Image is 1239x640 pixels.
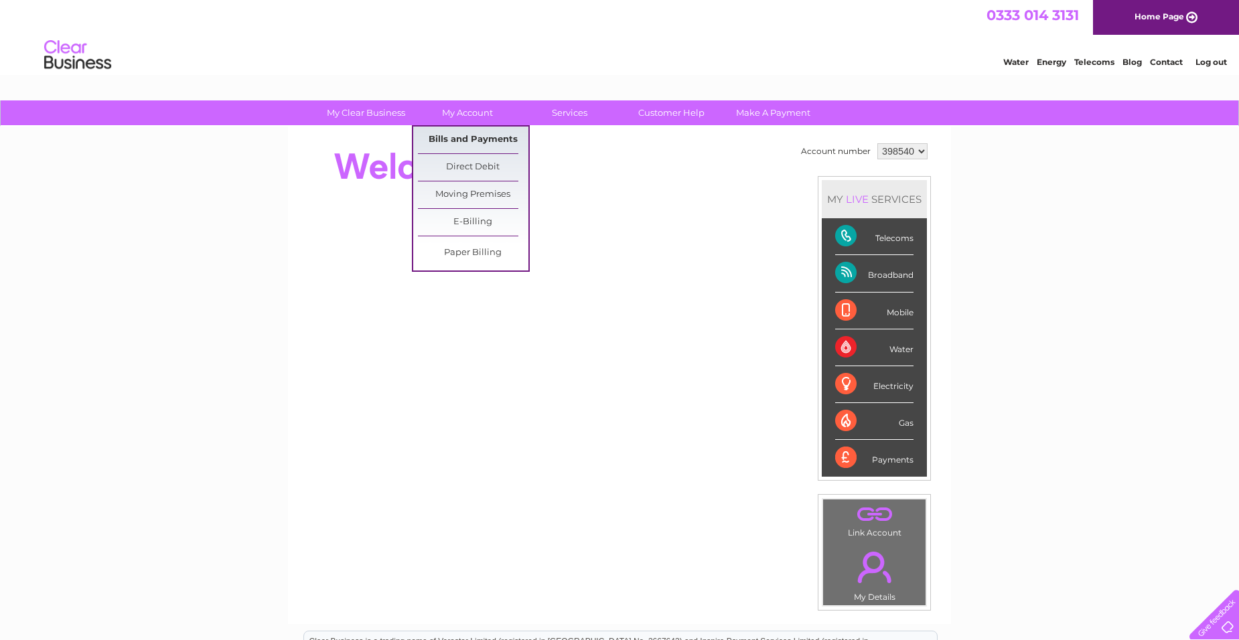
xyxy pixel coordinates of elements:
[311,100,421,125] a: My Clear Business
[1074,57,1114,67] a: Telecoms
[987,7,1079,23] a: 0333 014 3131
[826,503,922,526] a: .
[418,240,528,266] a: Paper Billing
[418,209,528,236] a: E-Billing
[1122,57,1142,67] a: Blog
[835,366,914,403] div: Electricity
[822,180,927,218] div: MY SERVICES
[835,255,914,292] div: Broadband
[835,403,914,440] div: Gas
[835,218,914,255] div: Telecoms
[44,35,112,76] img: logo.png
[835,293,914,329] div: Mobile
[616,100,727,125] a: Customer Help
[826,544,922,590] a: .
[835,440,914,476] div: Payments
[1037,57,1066,67] a: Energy
[1195,57,1227,67] a: Log out
[835,329,914,366] div: Water
[418,154,528,181] a: Direct Debit
[413,100,523,125] a: My Account
[418,181,528,208] a: Moving Premises
[418,127,528,153] a: Bills and Payments
[843,193,871,206] div: LIVE
[718,100,828,125] a: Make A Payment
[798,140,874,163] td: Account number
[1003,57,1029,67] a: Water
[1150,57,1183,67] a: Contact
[822,540,926,606] td: My Details
[304,7,937,65] div: Clear Business is a trading name of Verastar Limited (registered in [GEOGRAPHIC_DATA] No. 3667643...
[822,499,926,541] td: Link Account
[514,100,625,125] a: Services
